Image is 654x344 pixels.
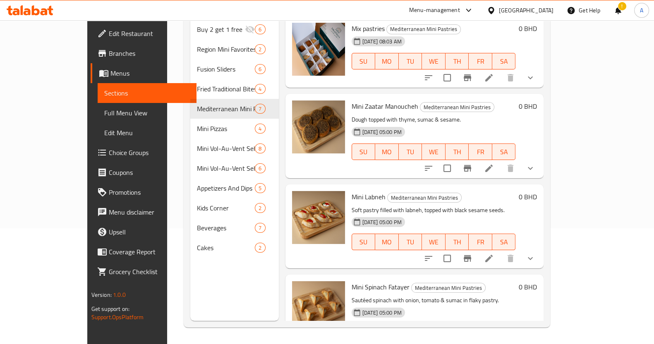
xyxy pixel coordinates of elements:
button: TH [446,53,469,69]
a: Full Menu View [98,103,196,123]
span: Kids Corner [197,203,255,213]
span: SU [355,146,372,158]
button: Branch-specific-item [458,68,477,88]
div: [GEOGRAPHIC_DATA] [499,6,553,15]
span: Mini Vol-Au-Vent Selection [197,163,255,173]
div: items [255,223,265,233]
img: Mix pastries [292,23,345,76]
span: Coupons [109,167,190,177]
button: WE [422,143,446,160]
button: sort-choices [419,248,438,268]
div: Cakes2 [190,238,279,258]
span: Promotions [109,187,190,197]
span: Get support on: [91,303,129,314]
a: Grocery Checklist [91,262,196,282]
span: Full Menu View [104,108,190,118]
a: Edit Menu [98,123,196,143]
button: TU [399,53,422,69]
span: 7 [255,105,265,113]
span: Mediterranean Mini Pastries [197,104,255,114]
span: Region Mini Favorites [197,44,255,54]
button: Branch-specific-item [458,248,477,268]
button: delete [501,248,520,268]
span: FR [472,236,489,248]
button: sort-choices [419,158,438,178]
div: Menu-management [409,5,460,15]
span: 6 [255,165,265,172]
span: Sections [104,88,190,98]
a: Coverage Report [91,242,196,262]
span: Edit Restaurant [109,29,190,38]
div: items [255,44,265,54]
span: MO [379,55,395,67]
img: Mini Labneh [292,191,345,244]
span: MO [379,146,395,158]
a: Menus [91,63,196,83]
span: WE [425,55,442,67]
span: SU [355,236,372,248]
div: items [255,203,265,213]
div: items [255,183,265,193]
a: Branches [91,43,196,63]
span: Mini Pizzas [197,124,255,134]
span: 8 [255,145,265,153]
span: Choice Groups [109,148,190,158]
button: WE [422,53,446,69]
button: TH [446,234,469,250]
span: Grocery Checklist [109,267,190,277]
p: Soft pastry filled with labneh, topped with black sesame seeds. [352,205,516,215]
h6: 0 BHD [519,23,537,34]
a: Menu disclaimer [91,202,196,222]
div: Cakes [197,243,255,253]
span: Mini Vol-Au-Vent Selection (Sweet) [197,143,255,153]
a: Coupons [91,162,196,182]
button: MO [375,143,399,160]
div: Region Mini Favorites2 [190,39,279,59]
div: items [255,124,265,134]
a: Edit Restaurant [91,24,196,43]
div: Beverages7 [190,218,279,238]
span: Version: [91,289,112,300]
span: Mediterranean Mini Pastries [412,283,485,293]
img: Mini Zaatar Manoucheh [292,100,345,153]
span: Mini Spinach Fatayer [352,281,410,293]
div: Appetizers And Dips5 [190,178,279,198]
span: 1.0.0 [113,289,126,300]
span: 5 [255,184,265,192]
span: SA [496,236,513,248]
a: Choice Groups [91,143,196,162]
h6: 0 BHD [519,191,537,203]
span: 4 [255,125,265,133]
button: SU [352,53,375,69]
span: [DATE] 05:00 PM [359,309,405,317]
span: MO [379,236,395,248]
button: MO [375,234,399,250]
a: Upsell [91,222,196,242]
p: Dough topped with thyme, sumac & sesame. [352,115,516,125]
span: Menus [110,68,190,78]
span: Fusion Sliders [197,64,255,74]
div: Mini Pizzas4 [190,119,279,139]
span: TH [449,236,466,248]
span: Mediterranean Mini Pastries [387,24,460,34]
button: SU [352,234,375,250]
button: delete [501,158,520,178]
span: Select to update [438,250,456,267]
button: delete [501,68,520,88]
div: Mini Vol-Au-Vent Selection (Sweet)8 [190,139,279,158]
div: items [255,163,265,173]
span: Upsell [109,227,190,237]
img: Mini Spinach Fatayer [292,281,345,334]
span: Appetizers And Dips [197,183,255,193]
button: TU [399,234,422,250]
p: Sautéed spinach with onion, tomato & sumac in flaky pastry. [352,295,516,306]
span: Buy 2 get 1 free [197,24,245,34]
button: MO [375,53,399,69]
div: Fried Traditional Bites4 [190,79,279,99]
button: SU [352,143,375,160]
span: Select to update [438,160,456,177]
div: Beverages [197,223,255,233]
